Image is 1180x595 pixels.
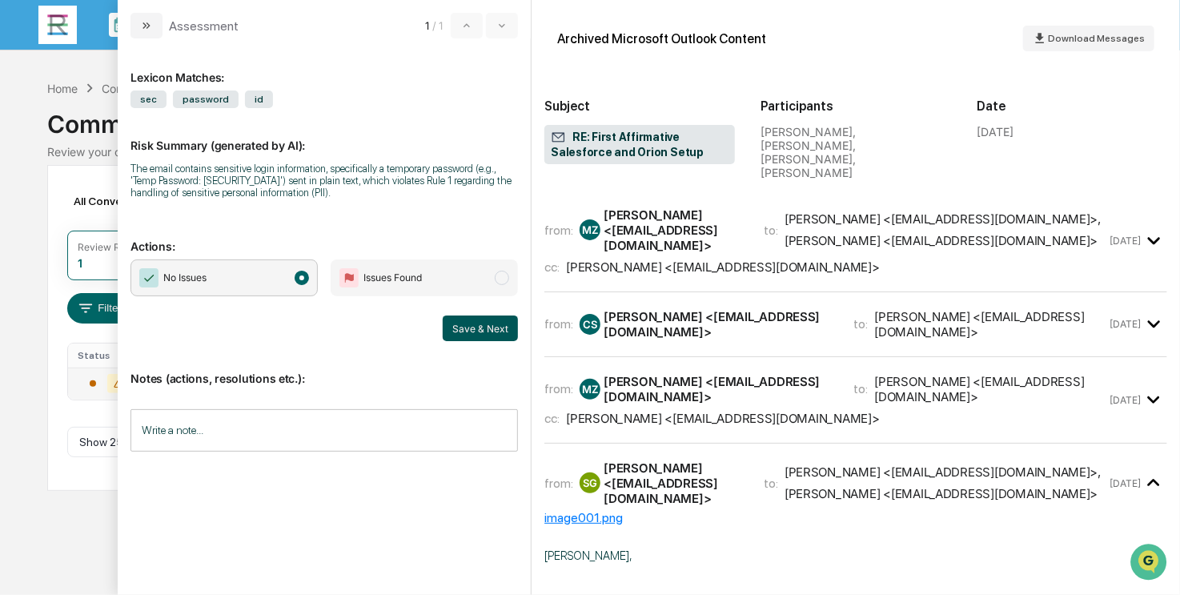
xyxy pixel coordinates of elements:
div: Start new chat [72,122,263,138]
time: Thursday, September 4, 2025 at 11:28:48 AM [1110,318,1141,330]
time: Thursday, August 14, 2025 at 12:20:16 PM [1110,235,1141,247]
span: Download Messages [1048,33,1145,44]
button: Filters [67,293,137,324]
a: 🔎Data Lookup [10,308,107,336]
div: [PERSON_NAME] <[EMAIL_ADDRESS][DOMAIN_NAME]> [566,411,880,426]
a: 🖐️Preclearance [10,277,110,306]
div: image001.png [544,510,1167,525]
p: Notes (actions, resolutions etc.): [130,352,518,385]
div: Communications Archive [47,97,1133,139]
div: [PERSON_NAME] <[EMAIL_ADDRESS][DOMAIN_NAME]> [874,309,1106,340]
div: MZ [580,379,600,400]
span: [DATE] [142,217,175,230]
div: [PERSON_NAME] <[EMAIL_ADDRESS][DOMAIN_NAME]> [604,460,745,506]
div: We're available if you need us! [72,138,220,151]
div: All Conversations [67,188,188,214]
time: Thursday, September 4, 2025 at 12:26:26 PM [1110,477,1141,489]
div: Assessment [169,18,239,34]
div: Home [47,82,78,95]
span: 1 [425,19,429,32]
h2: Date [977,98,1167,114]
p: How can we help? [16,33,291,58]
span: password [173,90,239,108]
img: Flag [339,268,359,287]
button: Save & Next [443,316,518,341]
div: 🔎 [16,316,29,328]
a: Powered byPylon [113,352,194,365]
div: [PERSON_NAME], [PERSON_NAME], [PERSON_NAME], [PERSON_NAME] [761,125,951,179]
span: Issues Found [363,270,422,286]
h2: Subject [544,98,735,114]
div: [PERSON_NAME] <[EMAIL_ADDRESS][DOMAIN_NAME]> , [785,464,1101,480]
p: Risk Summary (generated by AI): [130,119,518,152]
div: Review your communication records across channels [47,145,1133,159]
div: MZ [580,219,600,240]
span: cc: [544,259,560,275]
span: Data Lookup [32,314,101,330]
span: [PERSON_NAME], [544,549,632,563]
span: • [133,217,138,230]
div: 🖐️ [16,285,29,298]
p: Actions: [130,220,518,253]
span: / 1 [432,19,448,32]
div: [DATE] [977,125,1013,139]
div: [PERSON_NAME] <[EMAIL_ADDRESS][DOMAIN_NAME]> [566,259,880,275]
span: to: [853,316,868,332]
h2: Participants [761,98,951,114]
div: [PERSON_NAME] <[EMAIL_ADDRESS][DOMAIN_NAME]> [785,233,1098,248]
div: Archived Microsoft Outlook Content [557,31,766,46]
span: from: [544,223,573,238]
button: Download Messages [1023,26,1154,51]
span: from: [544,316,573,332]
img: 1746055101610-c473b297-6a78-478c-a979-82029cc54cd1 [16,122,45,151]
span: from: [544,476,573,491]
span: Attestations [132,283,199,300]
span: to: [764,476,778,491]
span: sec [130,90,167,108]
img: 1746055101610-c473b297-6a78-478c-a979-82029cc54cd1 [32,218,45,231]
span: Pylon [159,353,194,365]
div: Review Required [78,241,155,253]
time: Thursday, September 4, 2025 at 11:39:38 AM [1110,394,1141,406]
span: No Issues [163,270,207,286]
span: cc: [544,411,560,426]
span: from: [544,381,573,396]
div: SG [580,472,600,493]
div: [PERSON_NAME] <[EMAIL_ADDRESS][DOMAIN_NAME]> [604,374,834,404]
div: Communications Archive [102,82,231,95]
th: Status [68,344,151,368]
img: logo [38,6,77,44]
div: [PERSON_NAME] <[EMAIL_ADDRESS][DOMAIN_NAME]> [604,309,834,340]
span: RE: First Affirmative Salesforce and Orion Setup [551,130,728,160]
img: 8933085812038_c878075ebb4cc5468115_72.jpg [34,122,62,151]
div: [PERSON_NAME] <[EMAIL_ADDRESS][DOMAIN_NAME]> [604,207,745,253]
div: [PERSON_NAME] <[EMAIL_ADDRESS][DOMAIN_NAME]> [785,486,1098,501]
span: [PERSON_NAME] [50,217,130,230]
div: [PERSON_NAME] <[EMAIL_ADDRESS][DOMAIN_NAME]> [874,374,1106,404]
span: to: [764,223,778,238]
div: Past conversations [16,177,107,190]
div: 1 [78,256,82,270]
button: See all [248,174,291,193]
div: CS [580,314,600,335]
img: Jack Rasmussen [16,202,42,227]
a: 🗄️Attestations [110,277,205,306]
span: Preclearance [32,283,103,300]
button: Start new chat [272,127,291,146]
div: Lexicon Matches: [130,51,518,84]
div: 🗄️ [116,285,129,298]
div: The email contains sensitive login information, specifically a temporary password (e.g., 'Temp Pa... [130,163,518,199]
span: to: [853,381,868,396]
span: id [245,90,273,108]
div: [PERSON_NAME] <[EMAIL_ADDRESS][DOMAIN_NAME]> , [785,211,1101,227]
img: Checkmark [139,268,159,287]
iframe: Open customer support [1129,542,1172,585]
